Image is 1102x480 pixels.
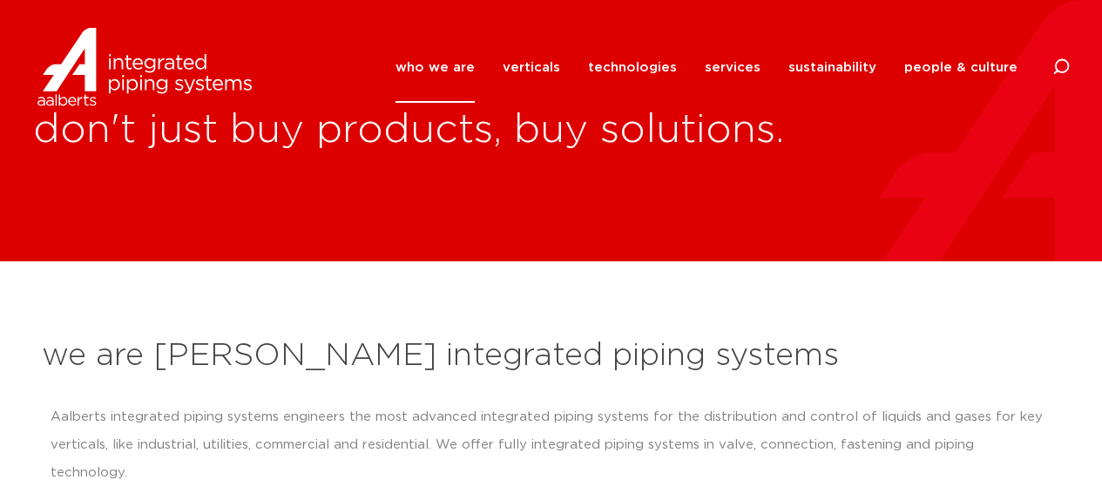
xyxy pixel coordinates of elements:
h2: we are [PERSON_NAME] integrated piping systems [42,335,1061,377]
a: technologies [588,32,677,103]
a: services [705,32,761,103]
a: verticals [503,32,560,103]
a: who we are [396,32,475,103]
a: people & culture [904,32,1017,103]
a: sustainability [788,32,876,103]
nav: Menu [396,32,1017,103]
